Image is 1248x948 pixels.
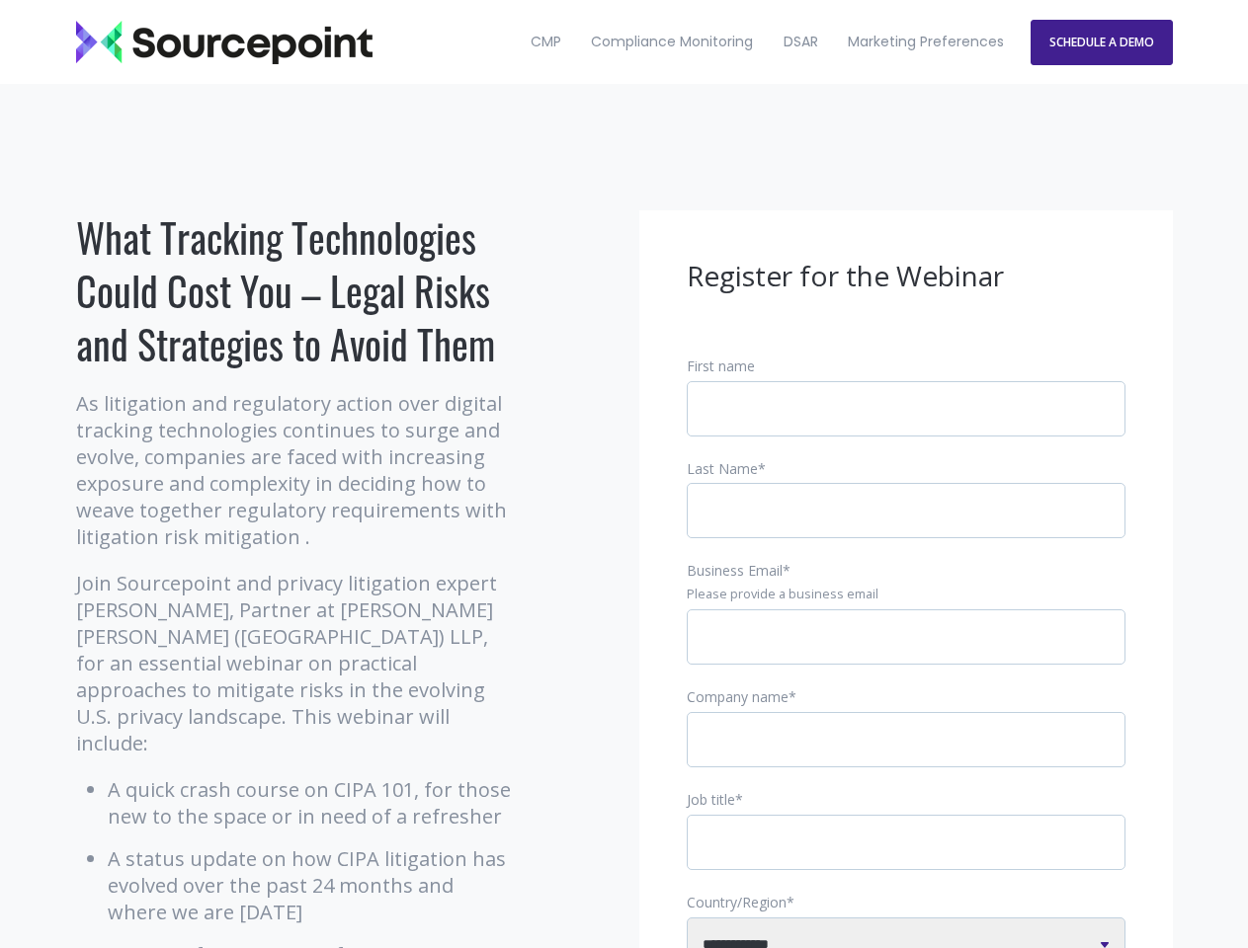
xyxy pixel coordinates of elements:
[687,561,783,580] span: Business Email
[76,21,373,64] img: Sourcepoint_logo_black_transparent (2)-2
[687,459,758,478] span: Last Name
[76,390,516,550] p: As litigation and regulatory action over digital tracking technologies continues to surge and evo...
[687,790,735,809] span: Job title
[108,776,516,829] li: A quick crash course on CIPA 101, for those new to the space or in need of a refresher
[76,570,516,756] p: Join Sourcepoint and privacy litigation expert [PERSON_NAME], Partner at [PERSON_NAME] [PERSON_NA...
[687,893,787,911] span: Country/Region
[687,687,789,706] span: Company name
[687,258,1125,295] h3: Register for the Webinar
[687,356,755,375] span: First name
[1031,20,1173,65] a: SCHEDULE A DEMO
[76,210,516,370] h1: What Tracking Technologies Could Cost You – Legal Risks and Strategies to Avoid Them
[687,586,1125,603] legend: Please provide a business email
[108,845,516,925] li: A status update on how CIPA litigation has evolved over the past 24 months and where we are [DATE]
